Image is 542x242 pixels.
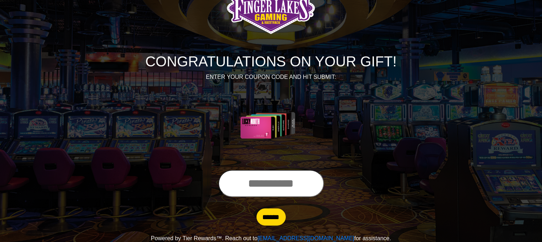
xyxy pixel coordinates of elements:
[73,73,469,81] p: ENTER YOUR COUPON CODE AND HIT SUBMIT:
[258,235,354,241] a: [EMAIL_ADDRESS][DOMAIN_NAME]
[151,235,391,241] span: Powered by Tier Rewards™. Reach out to for assistance.
[73,53,469,70] h1: CONGRATULATIONS ON YOUR GIFT!
[223,90,319,161] img: Center Image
